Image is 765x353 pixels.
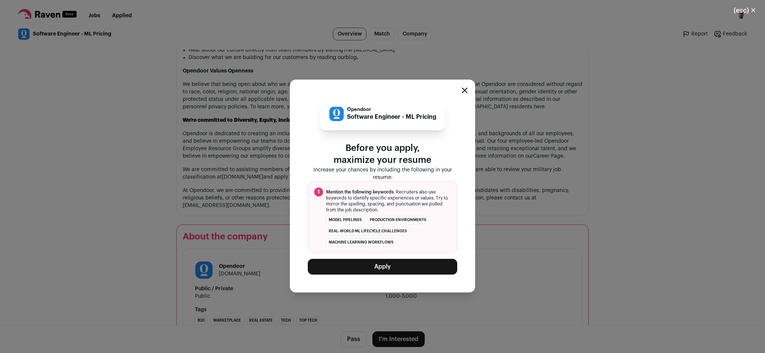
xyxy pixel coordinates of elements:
[326,227,409,235] li: real-world ML lifecycle challenges
[347,106,436,112] p: Opendoor
[308,259,457,275] button: Apply
[326,238,396,247] li: machine learning workflows
[326,216,364,224] li: model pipelines
[326,190,394,194] span: Mention the following keywords
[314,188,323,196] span: 1
[308,166,457,181] p: Increase your chances by including the following in your resume:
[347,112,436,121] p: Software Engineer - ML Pricing
[326,189,451,213] span: . Recruiters also use keywords to identify specific experiences or values. Try to mirror the spel...
[329,107,344,121] img: 4829328493569fea8836fd72c377837ff91582af6e8e62408d6d46e5ca090eeb.jpg
[367,216,429,224] li: production environments
[725,2,765,19] button: Close modal
[462,87,468,93] button: Close modal
[308,142,457,166] p: Before you apply, maximize your resume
